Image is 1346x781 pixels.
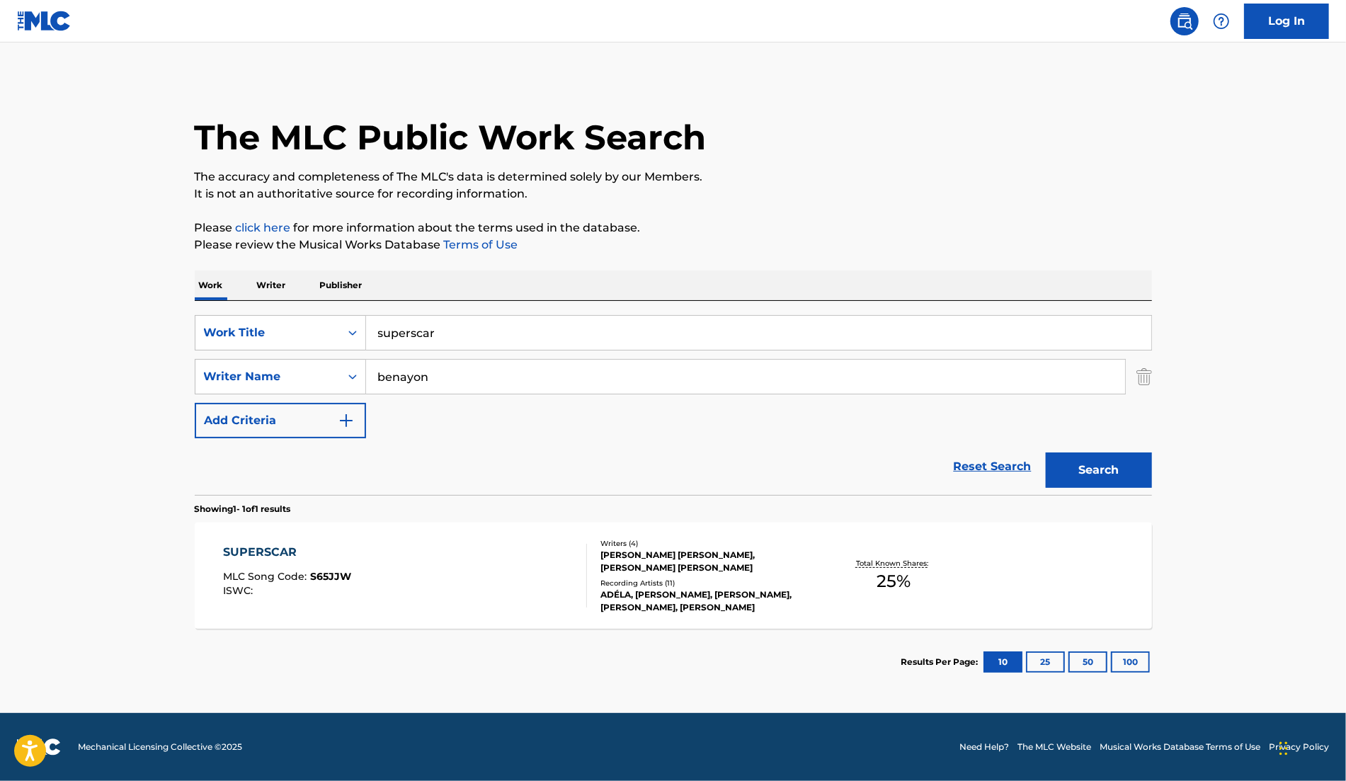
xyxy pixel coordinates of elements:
div: Drag [1279,727,1288,770]
a: Musical Works Database Terms of Use [1100,741,1260,753]
a: Log In [1244,4,1329,39]
p: Publisher [316,270,367,300]
img: help [1213,13,1230,30]
img: logo [17,739,61,756]
a: The MLC Website [1017,741,1091,753]
div: Writers ( 4 ) [600,538,814,549]
button: Search [1046,452,1152,488]
p: It is not an authoritative source for recording information. [195,186,1152,203]
h1: The MLC Public Work Search [195,116,707,159]
p: Writer [253,270,290,300]
p: Work [195,270,227,300]
img: Delete Criterion [1136,359,1152,394]
span: 25 % [877,569,911,594]
span: MLC Song Code : [223,570,310,583]
p: Please for more information about the terms used in the database. [195,220,1152,236]
button: 50 [1068,651,1107,673]
img: search [1176,13,1193,30]
button: Add Criteria [195,403,366,438]
a: SUPERSCARMLC Song Code:S65JJWISWC:Writers (4)[PERSON_NAME] [PERSON_NAME], [PERSON_NAME] [PERSON_N... [195,523,1152,629]
a: Terms of Use [441,238,518,251]
div: Recording Artists ( 11 ) [600,578,814,588]
button: 25 [1026,651,1065,673]
span: ISWC : [223,584,256,597]
div: Help [1207,7,1236,35]
p: The accuracy and completeness of The MLC's data is determined solely by our Members. [195,169,1152,186]
div: SUPERSCAR [223,544,351,561]
div: ADÉLA, [PERSON_NAME], [PERSON_NAME], [PERSON_NAME], [PERSON_NAME] [600,588,814,614]
a: Need Help? [959,741,1009,753]
span: Mechanical Licensing Collective © 2025 [78,741,242,753]
a: Reset Search [947,451,1039,482]
a: click here [236,221,291,234]
button: 100 [1111,651,1150,673]
a: Privacy Policy [1269,741,1329,753]
p: Total Known Shares: [856,558,932,569]
div: Work Title [204,324,331,341]
p: Please review the Musical Works Database [195,236,1152,253]
img: MLC Logo [17,11,72,31]
p: Results Per Page: [901,656,982,668]
iframe: Chat Widget [1275,713,1346,781]
p: Showing 1 - 1 of 1 results [195,503,291,515]
div: Writer Name [204,368,331,385]
form: Search Form [195,315,1152,495]
span: S65JJW [310,570,351,583]
img: 9d2ae6d4665cec9f34b9.svg [338,412,355,429]
button: 10 [983,651,1022,673]
a: Public Search [1170,7,1199,35]
div: [PERSON_NAME] [PERSON_NAME], [PERSON_NAME] [PERSON_NAME] [600,549,814,574]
